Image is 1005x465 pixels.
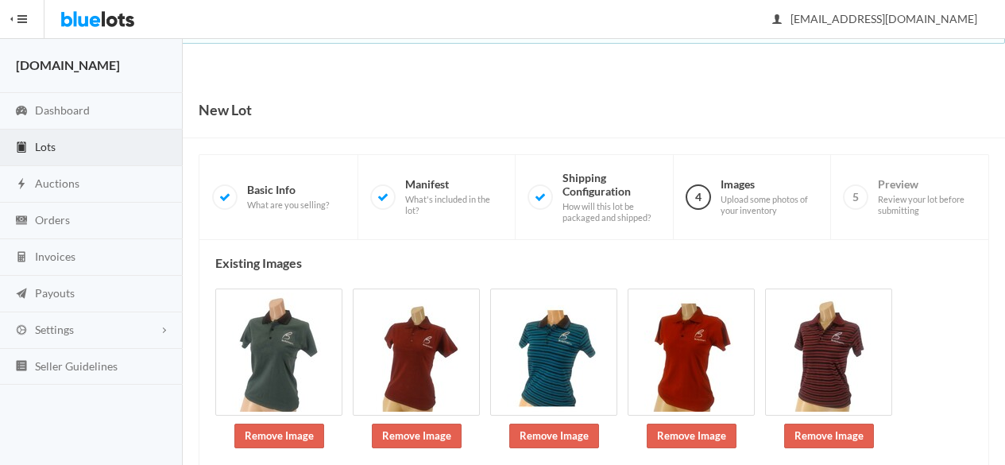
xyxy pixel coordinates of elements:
span: Shipping Configuration [562,171,660,223]
a: Remove Image [784,424,874,448]
h1: New Lot [199,98,252,122]
ion-icon: cash [14,214,29,229]
span: Lots [35,140,56,153]
span: Orders [35,213,70,227]
span: Settings [35,323,74,336]
ion-icon: calculator [14,250,29,265]
ion-icon: paper plane [14,287,29,302]
img: 08bf48af-a98c-4df7-925d-cf50b6987622-1689792013.jpg [765,289,892,416]
span: [EMAIL_ADDRESS][DOMAIN_NAME] [773,12,977,25]
span: Review your lot before submitting [878,194,976,215]
a: Remove Image [234,424,324,448]
strong: [DOMAIN_NAME] [16,57,120,72]
ion-icon: person [769,13,785,28]
a: Remove Image [372,424,462,448]
img: a7a65263-2bcc-4979-ab5c-1fd91a0cb198-1689792012.jpg [353,289,480,416]
img: 2841a089-0aa7-4383-86ad-6a3cbb045460-1689792012.jpg [490,289,617,416]
span: What's included in the lot? [405,194,503,215]
a: Remove Image [647,424,736,448]
ion-icon: flash [14,177,29,192]
a: Remove Image [509,424,599,448]
ion-icon: speedometer [14,104,29,119]
span: 4 [686,184,711,210]
span: Payouts [35,286,75,300]
span: Seller Guidelines [35,359,118,373]
span: Invoices [35,250,75,263]
ion-icon: clipboard [14,141,29,156]
ion-icon: cog [14,324,29,339]
span: Auctions [35,176,79,190]
img: 6e11c2ce-9d46-48e2-a8f6-d8ce56654cd8-1689792012.jpg [628,289,755,416]
span: Dashboard [35,103,90,117]
span: Preview [878,177,976,215]
span: How will this lot be packaged and shipped? [562,201,660,223]
span: Basic Info [247,183,329,211]
span: Upload some photos of your inventory [721,194,818,215]
span: Manifest [405,177,503,215]
ion-icon: list box [14,359,29,374]
img: 6e7450ab-ca7c-4922-b927-edd480cb420a-1681942024.jpg [215,289,342,416]
span: Images [721,177,818,215]
span: 5 [843,184,868,210]
h4: Existing Images [215,256,972,270]
span: What are you selling? [247,200,329,211]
